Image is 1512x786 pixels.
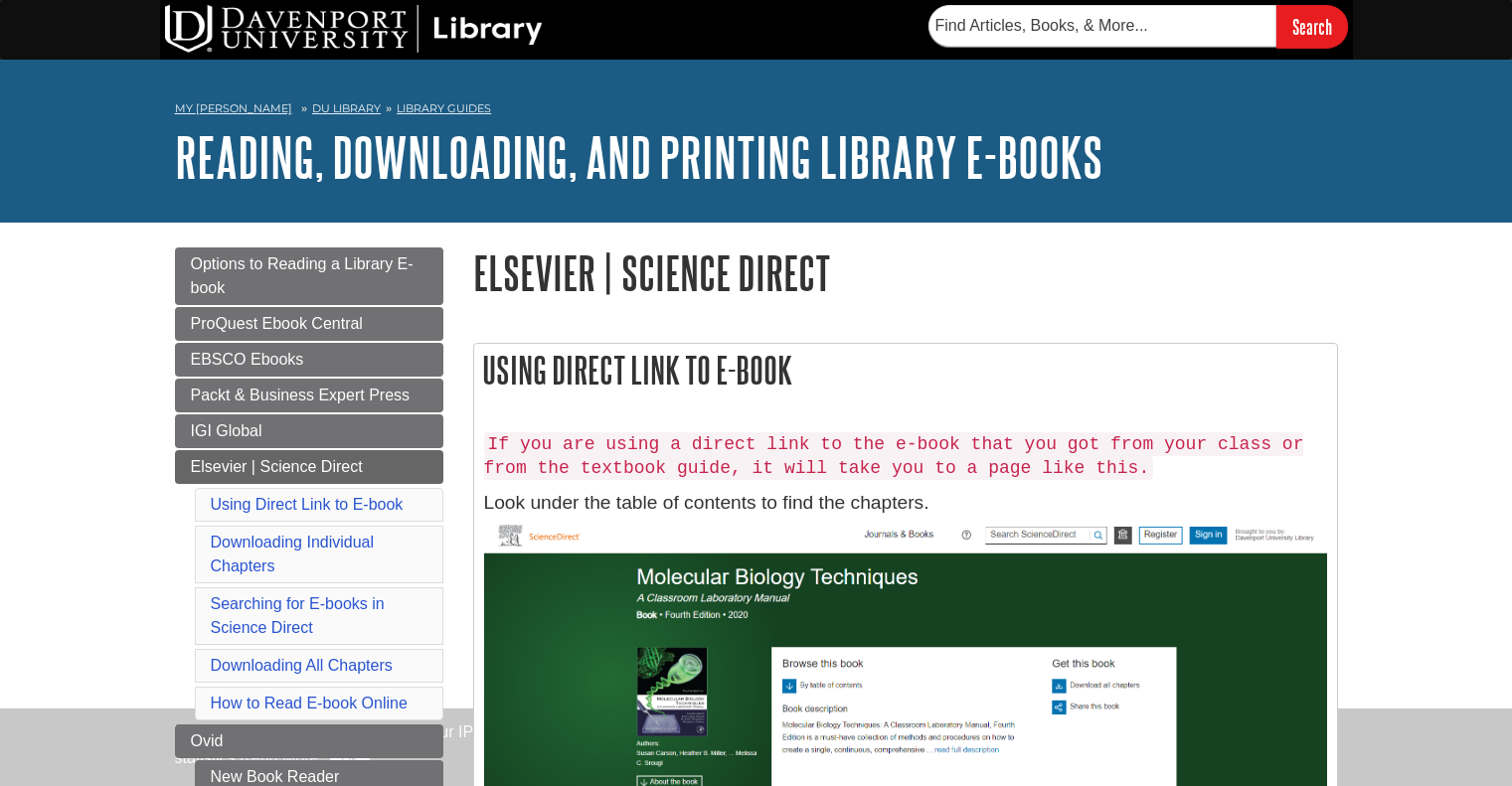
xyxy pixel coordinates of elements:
a: Options to Reading a Library E-book [175,247,443,305]
a: ProQuest Ebook Central [175,307,443,341]
a: How to Read E-book Online [211,695,408,711]
a: My [PERSON_NAME] [175,100,292,117]
a: Downloading All Chapters [211,657,393,674]
a: Packt & Business Expert Press [175,379,443,412]
a: Downloading Individual Chapters [211,534,375,574]
a: DU Library [312,101,381,115]
a: Using Direct Link to E-book [211,496,404,513]
a: Library Guides [397,101,491,115]
a: Ovid [175,724,443,758]
a: Searching for E-books in Science Direct [211,595,385,636]
span: Options to Reading a Library E-book [191,255,414,296]
a: EBSCO Ebooks [175,343,443,377]
span: Elsevier | Science Direct [191,458,363,475]
img: DU Library [165,5,543,53]
span: IGI Global [191,422,262,439]
h1: Elsevier | Science Direct [473,247,1338,298]
input: Find Articles, Books, & More... [928,5,1276,47]
code: If you are using a direct link to the e-book that you got from your class or from the textbook gu... [484,432,1304,480]
span: ProQuest Ebook Central [191,315,363,332]
a: Reading, Downloading, and Printing Library E-books [175,126,1102,188]
h2: Using Direct Link to E-book [474,344,1337,396]
a: IGI Global [175,414,443,448]
span: Packt & Business Expert Press [191,387,411,403]
span: EBSCO Ebooks [191,351,304,368]
span: Ovid [191,732,224,749]
input: Search [1276,5,1348,48]
nav: breadcrumb [175,95,1338,127]
a: Elsevier | Science Direct [175,450,443,484]
form: Searches DU Library's articles, books, and more [928,5,1348,48]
